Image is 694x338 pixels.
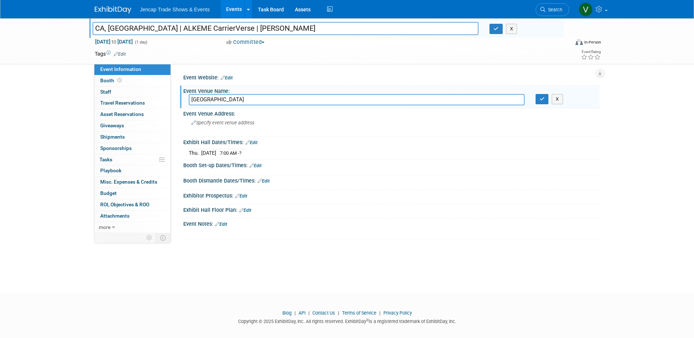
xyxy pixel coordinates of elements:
a: Blog [282,310,292,316]
td: Toggle Event Tabs [155,233,170,243]
a: Edit [114,52,126,57]
a: Edit [250,163,262,168]
span: Attachments [100,213,130,219]
div: Event Rating [581,50,601,54]
span: (1 day) [134,40,147,45]
span: Sponsorships [100,145,132,151]
div: In-Person [584,40,601,45]
span: ? [239,150,241,156]
span: Asset Reservations [100,111,144,117]
span: Event Information [100,66,141,72]
span: 7:00 AM - [220,150,241,156]
span: Staff [100,89,111,95]
a: Asset Reservations [94,109,170,120]
sup: ® [366,318,369,322]
a: Booth [94,75,170,86]
span: Booth [100,78,123,83]
a: Terms of Service [342,310,376,316]
a: Tasks [94,154,170,165]
div: Event Notes: [183,218,600,228]
img: Format-Inperson.png [575,39,583,45]
div: Event Format [526,38,601,49]
span: | [307,310,311,316]
div: Event Venue Address: [183,108,600,117]
a: Sponsorships [94,143,170,154]
a: Search [536,3,569,16]
a: more [94,222,170,233]
a: Edit [245,140,258,145]
span: to [110,39,117,45]
a: Playbook [94,165,170,176]
span: Jencap Trade Shows & Events [140,7,210,12]
a: Travel Reservations [94,98,170,109]
div: Event Venue Name: [183,86,600,95]
span: Playbook [100,168,121,173]
span: | [293,310,297,316]
div: Exhibit Hall Floor Plan: [183,204,600,214]
a: Edit [235,194,247,199]
a: Edit [258,179,270,184]
td: Personalize Event Tab Strip [143,233,156,243]
span: Budget [100,190,117,196]
span: Booth not reserved yet [116,78,123,83]
a: Attachments [94,211,170,222]
img: ExhibitDay [95,6,131,14]
span: | [336,310,341,316]
td: Thu. [189,149,201,157]
a: Edit [215,222,227,227]
img: Vanessa O'Brien [579,3,593,16]
td: [DATE] [201,149,216,157]
a: API [299,310,305,316]
div: Exhibitor Prospectus: [183,190,600,200]
a: Privacy Policy [383,310,412,316]
span: Travel Reservations [100,100,145,106]
span: more [99,224,110,230]
div: Booth Set-up Dates/Times: [183,160,600,169]
button: Committed [224,38,267,46]
a: Edit [221,75,233,80]
span: Tasks [100,157,112,162]
a: Edit [239,208,251,213]
a: Event Information [94,64,170,75]
button: X [506,24,517,34]
td: Tags [95,50,126,57]
a: Budget [94,188,170,199]
span: ROI, Objectives & ROO [100,202,149,207]
div: Exhibit Hall Dates/Times: [183,137,600,146]
a: Giveaways [94,120,170,131]
span: Giveaways [100,123,124,128]
span: Specify event venue address [191,120,254,125]
span: Search [545,7,562,12]
span: | [378,310,382,316]
span: Shipments [100,134,125,140]
a: Misc. Expenses & Credits [94,177,170,188]
div: Booth Dismantle Dates/Times: [183,175,600,185]
button: X [552,94,563,104]
a: Staff [94,87,170,98]
span: [DATE] [DATE] [95,38,133,45]
a: ROI, Objectives & ROO [94,199,170,210]
span: Misc. Expenses & Credits [100,179,157,185]
div: Event Website: [183,72,600,82]
a: Contact Us [312,310,335,316]
a: Shipments [94,132,170,143]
